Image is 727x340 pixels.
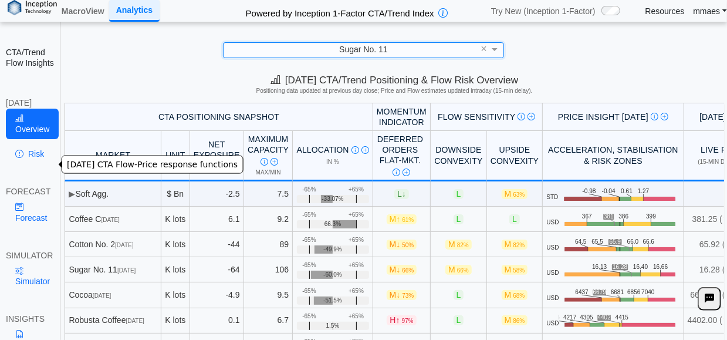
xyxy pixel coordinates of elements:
span: 82% [513,242,525,248]
span: 86% [513,318,525,324]
a: Risk [6,144,59,164]
div: INSIGHTS [6,314,54,324]
text: 16.66 [654,264,669,270]
div: -65% [302,237,316,244]
text: 6681 [611,289,624,295]
div: +65% [349,313,364,320]
div: Net Exposure [194,139,240,171]
span: L [454,189,464,199]
span: M [502,290,528,300]
span: 61% [402,217,414,223]
th: Unit [161,131,190,181]
a: Resources [645,6,685,16]
img: Info [393,169,400,176]
span: 66.3% [324,221,341,228]
span: [DATE] [93,292,111,299]
text: 4217 [563,314,577,321]
img: Info [651,113,658,120]
span: M [387,240,417,250]
text: 16.40 [634,264,649,270]
span: 82% [457,242,469,248]
text: 6437 [575,289,589,295]
span: 1.5% [326,322,340,329]
div: +65% [349,237,364,244]
text: 4402 [598,314,611,321]
td: K lots [161,308,190,334]
span: Try New (Inception 1-Factor) [491,6,596,16]
img: Read More [361,146,369,154]
td: K lots [161,257,190,282]
span: in % [326,159,339,165]
a: mmaes [694,6,727,16]
img: Read More [270,158,278,166]
h2: Powered by Inception 1-Factor CTA/Trend Index [241,3,439,19]
text: 16.28 [613,264,628,270]
span: Max/Min [256,169,281,176]
div: -65% [302,313,316,320]
th: Upside Convexity [487,131,543,181]
td: K lots [161,207,190,232]
span: Clear value [479,42,489,57]
text: -0.04 [602,188,616,194]
span: [DATE] [115,242,133,248]
text: 1.27 [638,188,650,194]
text: 66.0 [627,238,639,245]
div: Cotton No. 2 [69,239,157,250]
span: L [454,315,464,325]
span: M [387,214,417,224]
span: M [445,265,472,275]
text: 4415 [616,314,629,321]
text: 66.6 [643,238,655,245]
img: Info [518,113,525,120]
text: 65.5 [592,238,604,245]
text: 399 [647,213,657,220]
span: ▶ [69,189,75,198]
div: Deferred Orders FLAT-MKT. [377,134,424,177]
div: [DATE] [6,97,54,108]
img: Info [261,158,268,166]
td: 106 [244,257,293,282]
span: USD [547,295,559,302]
span: -49.9% [323,246,342,253]
span: L [454,290,464,300]
div: -65% [302,262,316,269]
span: M [502,189,528,199]
span: ↓ [402,189,406,198]
text: 6679 [593,289,607,295]
img: Read More [403,169,410,176]
img: Read More [528,113,535,120]
div: +65% [349,211,364,218]
span: Sugar No. 11 [339,45,388,54]
div: [DATE] CTA Flow-Price response functions [62,156,243,174]
div: Maximum Capacity [248,134,289,166]
span: [DATE] [126,318,144,324]
h5: Positioning data updated at previous day close; Price and Flow estimates updated intraday (15-min... [65,87,723,95]
a: Forecast [6,197,56,227]
th: Momentum Indicator [373,103,431,131]
text: -0.98 [582,188,596,194]
td: 6.7 [244,308,293,334]
span: ↓ [396,290,400,299]
span: M [387,290,417,300]
span: USD [547,320,559,327]
td: 9.5 [244,282,293,308]
span: -51.5% [323,297,342,304]
div: SIMULATOR [6,250,54,261]
div: +65% [349,288,364,295]
span: M [502,240,528,250]
span: M [502,265,528,275]
span: 63% [513,191,525,198]
a: Simulator [6,261,59,291]
span: [DATE] [117,267,136,274]
td: -2.5 [190,181,244,207]
div: +65% [349,186,364,193]
th: Acceleration, Stabilisation & Risk Zones [543,131,684,181]
span: -33.07% [322,196,343,203]
th: Downside Convexity [431,131,487,181]
span: M [502,315,528,325]
span: ↓ [396,265,400,274]
td: K lots [161,282,190,308]
span: 66% [457,267,469,274]
h2: CTA/Trend Flow Insights [6,47,54,68]
span: L [509,214,520,224]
